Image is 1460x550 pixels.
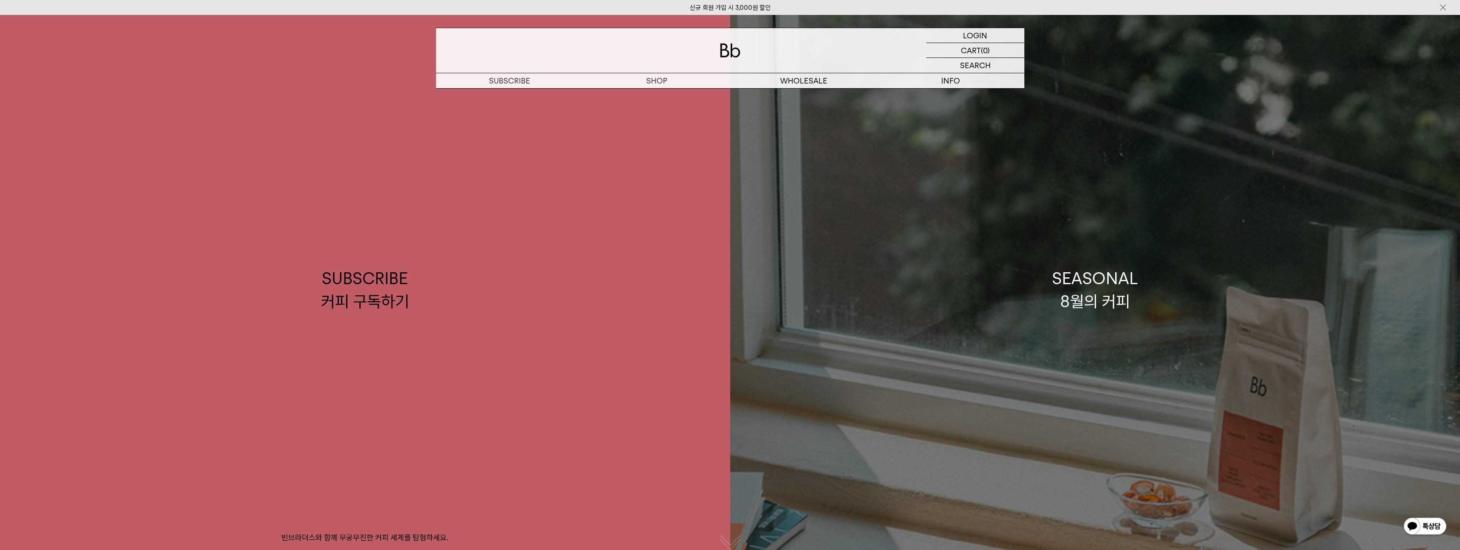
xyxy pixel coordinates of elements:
[321,267,409,312] div: SUBSCRIBE 커피 구독하기
[877,73,1024,88] p: INFO
[926,43,1024,58] a: CART (0)
[981,43,990,58] p: (0)
[1403,517,1447,537] img: 카카오톡 채널 1:1 채팅 버튼
[926,28,1024,43] a: LOGIN
[1052,267,1138,312] div: SEASONAL 8월의 커피
[730,73,877,88] p: WHOLESALE
[436,73,583,88] a: SUBSCRIBE
[960,58,991,73] p: SEARCH
[963,28,987,43] p: LOGIN
[720,43,740,58] img: 로고
[690,4,771,12] a: 신규 회원 가입 시 3,000원 할인
[961,43,981,58] p: CART
[583,73,730,88] a: SHOP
